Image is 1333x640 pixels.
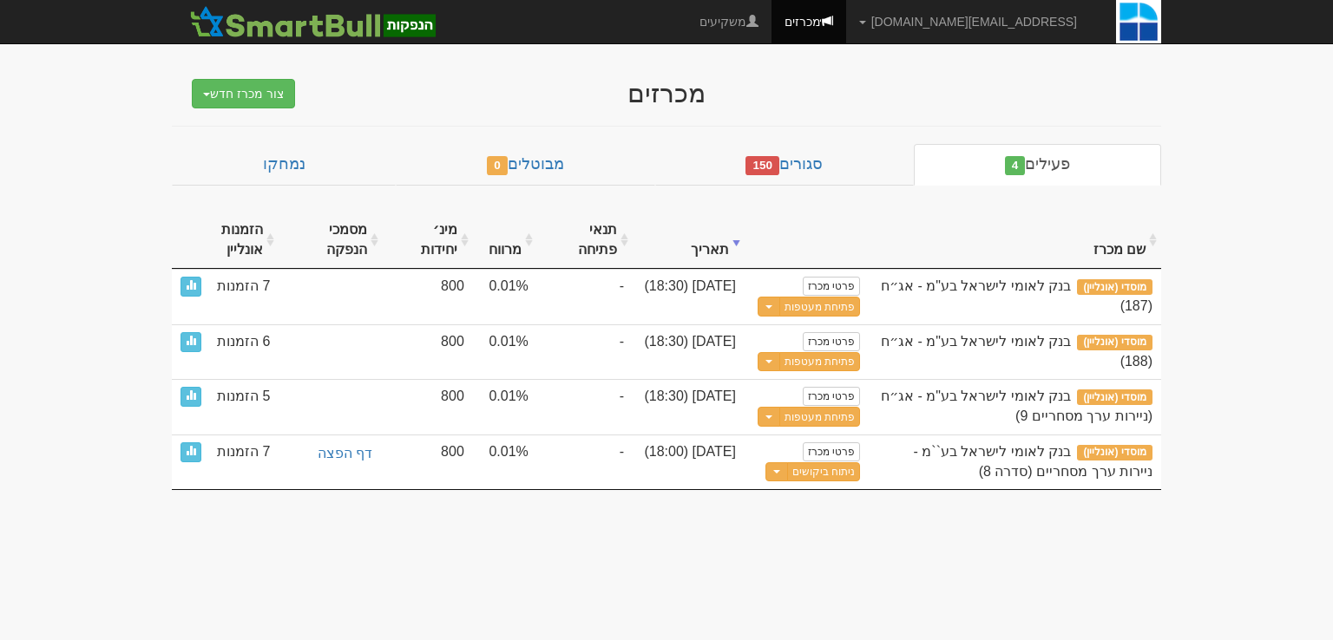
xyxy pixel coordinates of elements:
[779,297,860,317] button: פתיחת מעטפות
[473,434,537,490] td: 0.01%
[473,324,537,380] td: 0.01%
[633,269,745,324] td: [DATE] (18:30)
[914,444,1152,479] span: בנק לאומי לישראל בע``מ - ניירות ערך מסחריים (סדרה 8)
[1077,389,1152,405] span: מוסדי (אונליין)
[217,387,270,407] span: 5 הזמנות
[217,332,270,352] span: 6 הזמנות
[192,79,295,108] button: צור מכרז חדש
[487,156,508,175] span: 0
[537,269,633,324] td: -
[279,212,383,270] th: מסמכי הנפקה : activate to sort column ascending
[383,434,472,490] td: 800
[803,277,860,296] a: פרטי מכרז
[185,4,440,39] img: SmartBull Logo
[396,144,654,186] a: מבוטלים
[1077,279,1152,295] span: מוסדי (אונליין)
[655,144,914,186] a: סגורים
[881,334,1152,369] span: בנק לאומי לישראל בע"מ - אג״ח (188)
[473,269,537,324] td: 0.01%
[473,379,537,434] td: 0.01%
[803,442,860,461] a: פרטי מכרז
[633,379,745,434] td: [DATE] (18:30)
[1077,335,1152,350] span: מוסדי (אונליין)
[328,79,1005,108] div: מכרזים
[383,269,472,324] td: 800
[779,352,860,372] button: פתיחת מעטפות
[633,324,745,380] td: [DATE] (18:30)
[745,156,779,175] span: 150
[803,332,860,351] a: פרטי מכרז
[537,212,633,270] th: תנאי פתיחה : activate to sort column ascending
[787,462,860,482] a: ניתוח ביקושים
[537,324,633,380] td: -
[287,442,374,466] a: דף הפצה
[633,434,745,490] td: [DATE] (18:00)
[869,212,1161,270] th: שם מכרז : activate to sort column ascending
[217,442,270,462] span: 7 הזמנות
[473,212,537,270] th: מרווח : activate to sort column ascending
[383,212,472,270] th: מינ׳ יחידות : activate to sort column ascending
[172,144,396,186] a: נמחקו
[1077,445,1152,460] span: מוסדי (אונליין)
[779,407,860,427] button: פתיחת מעטפות
[803,387,860,406] a: פרטי מכרז
[383,324,472,380] td: 800
[1005,156,1026,175] span: 4
[537,434,633,490] td: -
[914,144,1161,186] a: פעילים
[881,278,1152,313] span: בנק לאומי לישראל בע"מ - אג״ח (187)
[172,212,279,270] th: הזמנות אונליין : activate to sort column ascending
[881,389,1152,423] span: בנק לאומי לישראל בע"מ - אג״ח (ניירות ערך מסחריים 9)
[217,277,270,297] span: 7 הזמנות
[633,212,745,270] th: תאריך : activate to sort column ascending
[537,379,633,434] td: -
[383,379,472,434] td: 800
